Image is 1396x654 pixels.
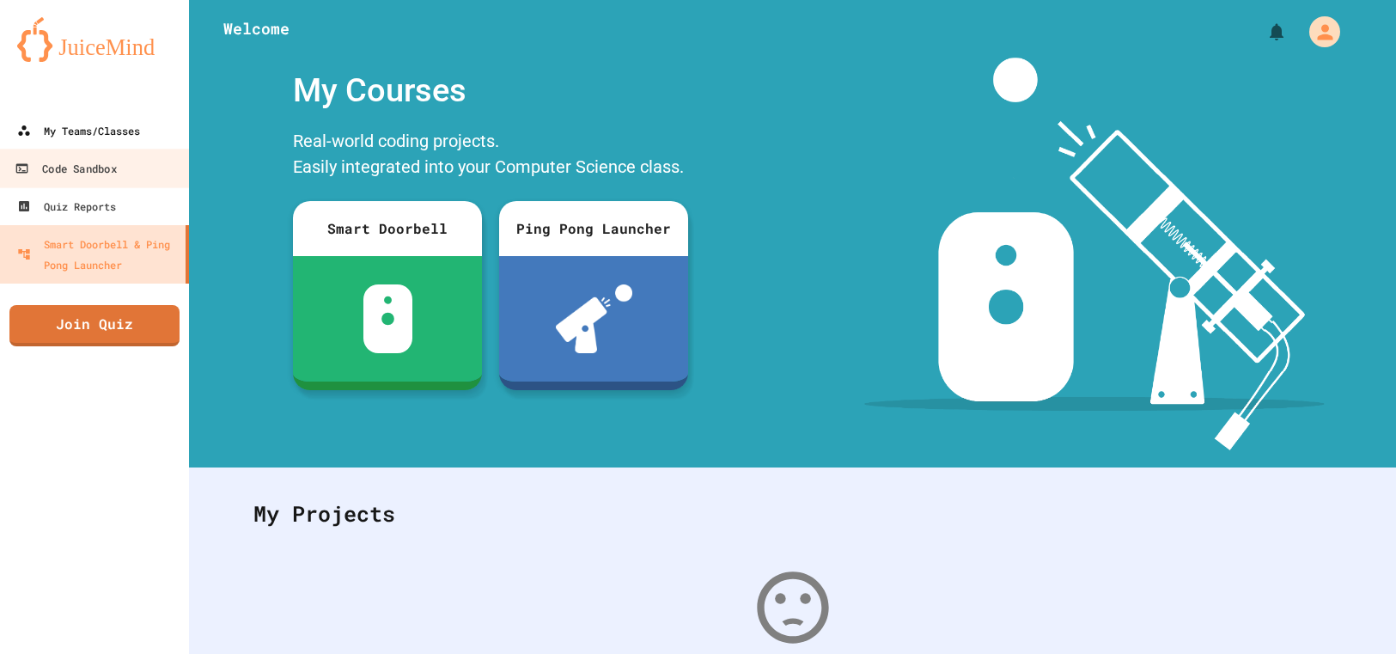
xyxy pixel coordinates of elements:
img: banner-image-my-projects.png [864,58,1325,450]
div: Quiz Reports [17,196,116,217]
div: My Account [1291,12,1344,52]
div: My Projects [236,480,1349,547]
img: logo-orange.svg [17,17,172,62]
div: Ping Pong Launcher [499,201,688,256]
div: Real-world coding projects. Easily integrated into your Computer Science class. [284,124,697,188]
div: My Teams/Classes [17,120,140,141]
div: Smart Doorbell & Ping Pong Launcher [17,234,179,275]
div: Code Sandbox [15,158,116,180]
div: My Notifications [1234,17,1291,46]
img: ppl-with-ball.png [556,284,632,353]
a: Join Quiz [9,305,180,346]
div: My Courses [284,58,697,124]
div: Smart Doorbell [293,201,482,256]
img: sdb-white.svg [363,284,412,353]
